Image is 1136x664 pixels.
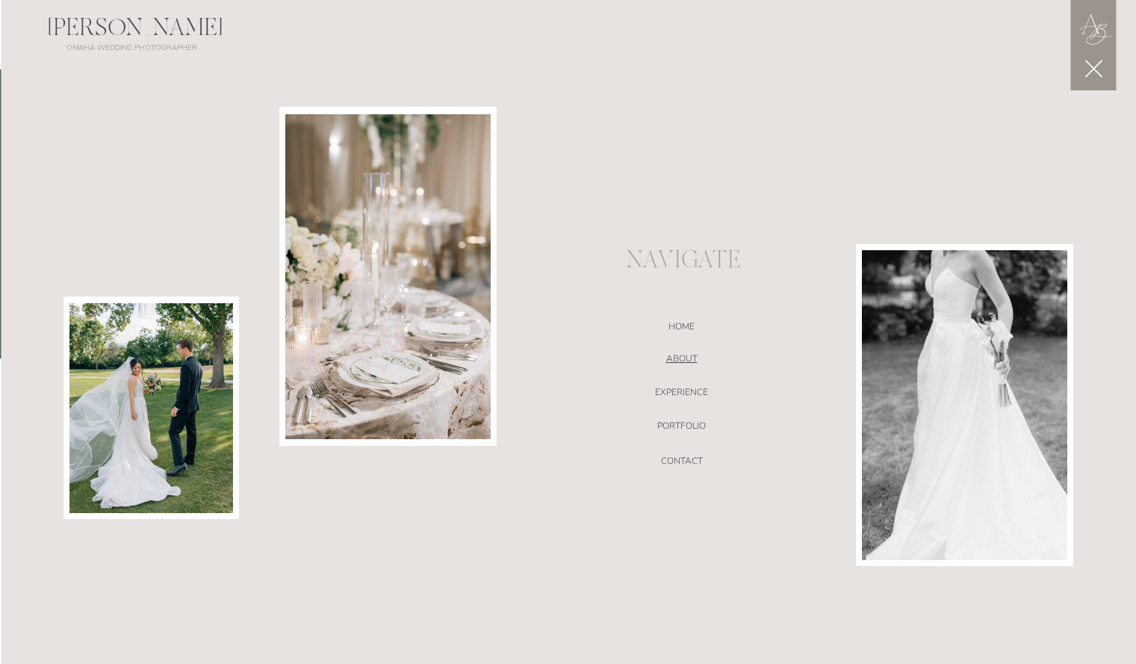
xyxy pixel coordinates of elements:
a: HOME [524,321,840,336]
p: NAVIGATE [626,250,738,273]
a: portfolio [524,421,840,435]
div: [PERSON_NAME] [1,16,270,49]
a: CONTACT [524,456,840,471]
a: EXPERIENCE [524,387,840,402]
a: ABOUT [524,353,840,368]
